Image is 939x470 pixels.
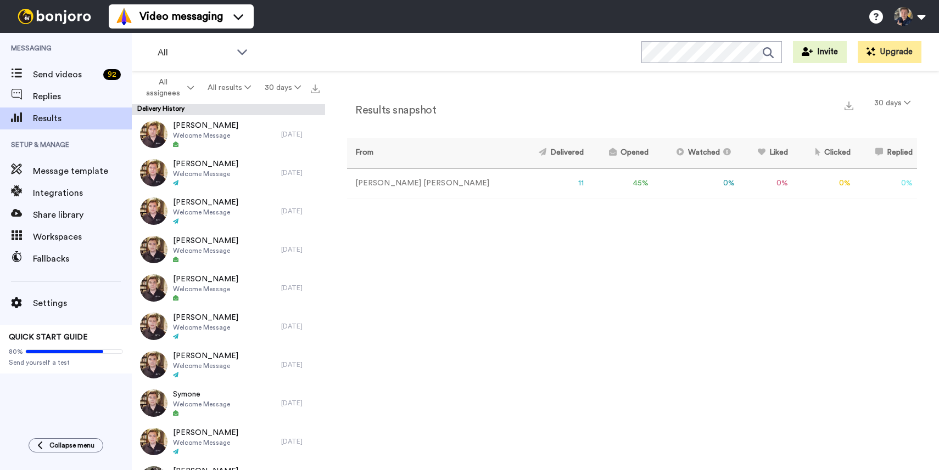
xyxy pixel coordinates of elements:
img: c38400c2-1800-4bf5-b8d0-04187d776086-thumb.jpg [140,351,167,378]
span: All assignees [141,77,185,99]
span: 80% [9,347,23,356]
span: Welcome Message [173,323,238,332]
span: Welcome Message [173,131,238,140]
span: Welcome Message [173,438,238,447]
span: Collapse menu [49,441,94,450]
th: Clicked [792,138,855,168]
span: Send videos [33,68,99,81]
a: [PERSON_NAME]Welcome Message[DATE] [132,192,325,230]
div: 92 [103,69,121,80]
span: Settings [33,297,132,310]
div: [DATE] [281,284,320,292]
td: 0 % [855,168,917,199]
button: Upgrade [858,41,921,63]
img: bj-logo-header-white.svg [13,9,96,24]
button: Invite [793,41,847,63]
img: 4573a99e-d8d2-4815-a00c-01ee3cfe016b-thumb.jpg [140,389,167,417]
span: Replies [33,90,132,103]
img: b9a88966-ced7-4d1e-9caf-d36ee215906f-thumb.jpg [140,121,167,148]
span: Send yourself a test [9,358,123,367]
span: Welcome Message [173,169,238,178]
span: [PERSON_NAME] [173,350,238,361]
span: Results [33,112,132,125]
a: SymoneWelcome Message[DATE] [132,384,325,422]
div: [DATE] [281,322,320,331]
h2: Results snapshot [347,104,436,116]
span: [PERSON_NAME] [173,197,238,208]
td: [PERSON_NAME] [PERSON_NAME] [347,168,518,199]
a: [PERSON_NAME]Welcome Message[DATE] [132,154,325,192]
td: 0 % [653,168,739,199]
span: [PERSON_NAME] [173,158,238,169]
th: Replied [855,138,917,168]
button: All assignees [134,72,201,103]
td: 0 % [792,168,855,199]
span: [PERSON_NAME] [173,274,238,285]
a: [PERSON_NAME]Welcome Message[DATE] [132,115,325,154]
img: 6f1e40a4-6b64-486d-94bc-dfad2f200945-thumb.jpg [140,236,167,263]
img: d25572a4-387d-41da-be84-27eccdad966c-thumb.jpg [140,197,167,225]
button: 30 days [258,78,308,98]
th: Opened [588,138,652,168]
span: Welcome Message [173,285,238,293]
a: [PERSON_NAME]Welcome Message[DATE] [132,269,325,307]
img: export.svg [311,84,320,93]
div: [DATE] [281,168,320,177]
td: 45 % [588,168,652,199]
span: [PERSON_NAME] [173,235,238,246]
th: Watched [653,138,739,168]
span: Symone [173,389,230,400]
span: Fallbacks [33,252,132,265]
span: Integrations [33,186,132,200]
span: Share library [33,208,132,222]
div: [DATE] [281,399,320,407]
th: Delivered [518,138,589,168]
button: 30 days [868,93,917,113]
span: Welcome Message [173,400,230,409]
button: Export a summary of each team member’s results that match this filter now. [841,97,857,113]
span: QUICK START GUIDE [9,333,88,341]
th: Liked [739,138,793,168]
button: Collapse menu [29,438,103,452]
a: [PERSON_NAME]Welcome Message[DATE] [132,346,325,384]
a: [PERSON_NAME]Welcome Message[DATE] [132,422,325,461]
span: [PERSON_NAME] [173,120,238,131]
div: [DATE] [281,130,320,139]
img: ea4e19a7-2b32-455d-b9c4-e4e7b9796538-thumb.jpg [140,274,167,302]
a: [PERSON_NAME]Welcome Message[DATE] [132,230,325,269]
td: 11 [518,168,589,199]
div: [DATE] [281,207,320,216]
div: [DATE] [281,245,320,254]
a: [PERSON_NAME]Welcome Message[DATE] [132,307,325,346]
div: [DATE] [281,437,320,446]
span: [PERSON_NAME] [173,312,238,323]
img: vm-color.svg [115,8,133,25]
span: Welcome Message [173,246,238,255]
img: 8c4a1a1d-5646-47a7-9d2a-c66a45de6858-thumb.jpg [140,159,167,186]
span: Message template [33,165,132,178]
th: From [347,138,518,168]
span: Workspaces [33,230,132,244]
img: export.svg [845,101,853,110]
span: [PERSON_NAME] [173,427,238,438]
span: Welcome Message [173,361,238,370]
img: 207504a9-9bbf-46c0-a2f3-c2138e9da94e-thumb.jpg [140,428,167,455]
img: 79faa828-5199-4eee-aeca-c74c50230942-thumb.jpg [140,313,167,340]
div: Delivery History [132,104,325,115]
button: All results [201,78,258,98]
td: 0 % [739,168,793,199]
span: Video messaging [139,9,223,24]
div: [DATE] [281,360,320,369]
span: All [158,46,231,59]
span: Welcome Message [173,208,238,217]
button: Export all results that match these filters now. [308,80,323,96]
